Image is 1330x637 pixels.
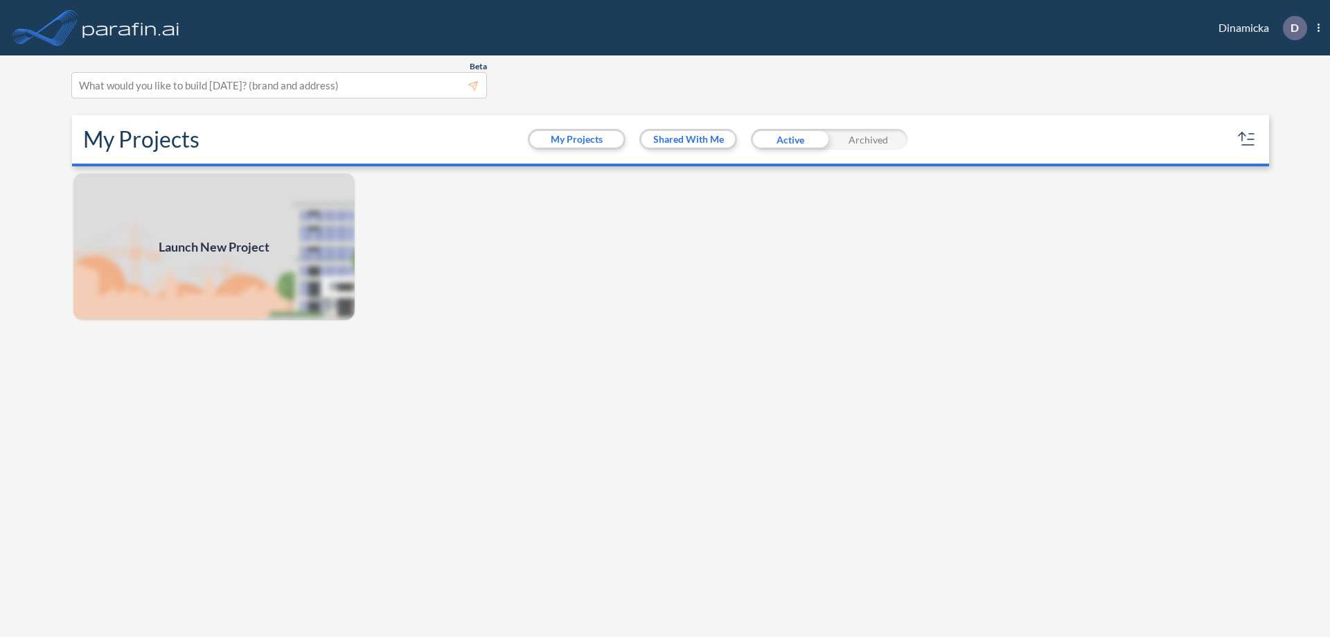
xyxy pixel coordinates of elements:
[530,131,623,148] button: My Projects
[83,126,199,152] h2: My Projects
[80,14,182,42] img: logo
[641,131,735,148] button: Shared With Me
[470,61,487,72] span: Beta
[1291,21,1299,34] p: D
[1198,16,1320,40] div: Dinamicka
[829,129,907,150] div: Archived
[1236,128,1258,150] button: sort
[72,172,356,322] img: add
[159,238,269,256] span: Launch New Project
[751,129,829,150] div: Active
[72,172,356,322] a: Launch New Project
